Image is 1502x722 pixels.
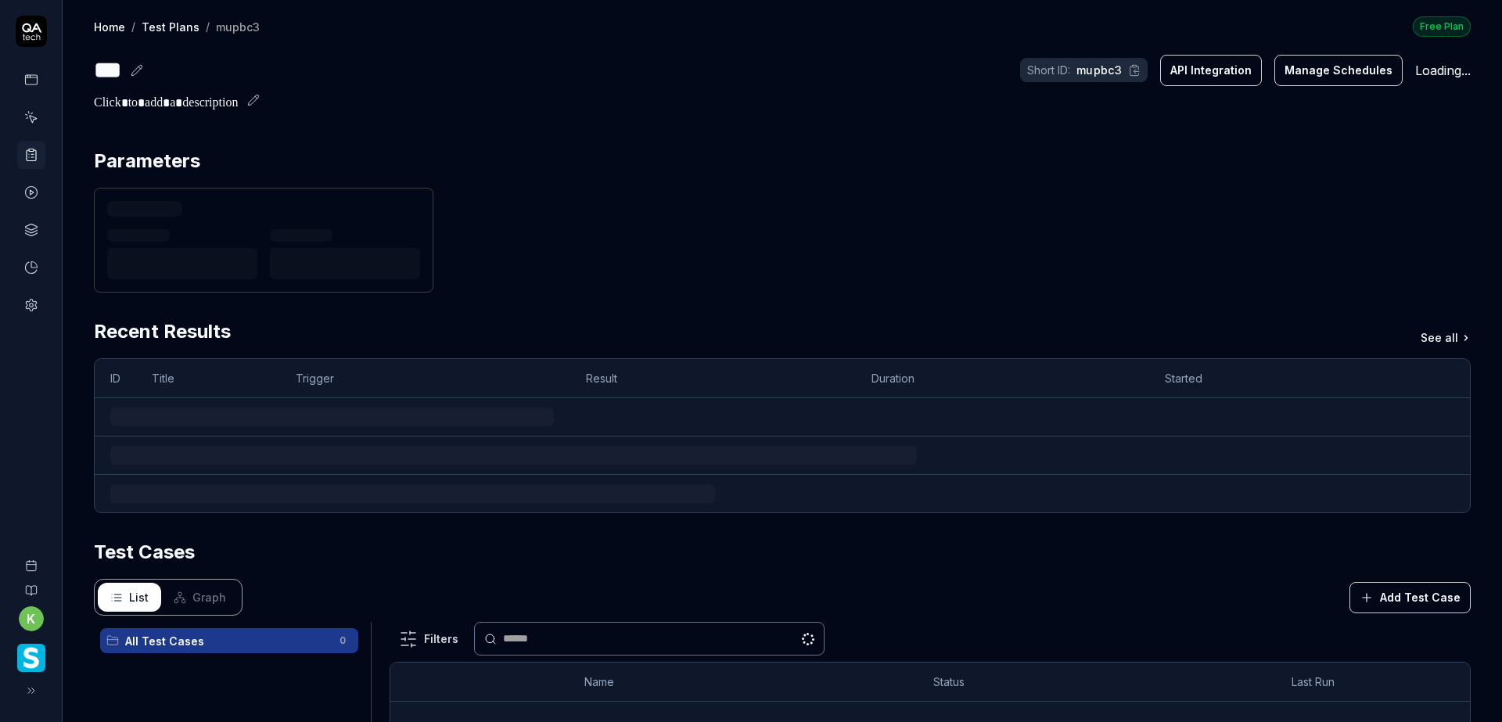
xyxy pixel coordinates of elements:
h2: Parameters [94,147,200,175]
span: All Test Cases [125,633,330,649]
button: k [19,606,44,631]
span: List [129,589,149,605]
a: Book a call with us [6,547,56,572]
span: mupbc3 [1076,62,1122,78]
div: Loading... [1415,61,1471,80]
button: Graph [161,583,239,612]
th: Started [1149,359,1439,398]
th: ID [95,359,136,398]
h2: Test Cases [94,538,195,566]
th: Title [136,359,280,398]
h2: Recent Results [94,318,231,346]
th: Status [918,663,1276,702]
div: / [206,19,210,34]
th: Duration [856,359,1149,398]
button: Add Test Case [1349,582,1471,613]
th: Last Run [1276,663,1439,702]
button: Filters [390,623,468,655]
th: Trigger [280,359,570,398]
button: List [98,583,161,612]
th: Result [570,359,856,398]
span: Graph [192,589,226,605]
span: 0 [333,631,352,650]
a: Test Plans [142,19,199,34]
a: See all [1421,329,1471,346]
button: Smartlinx Logo [6,631,56,675]
a: Documentation [6,572,56,597]
a: Home [94,19,125,34]
span: Short ID: [1027,62,1070,78]
div: mupbc3 [216,19,260,34]
img: Smartlinx Logo [17,644,45,672]
button: Manage Schedules [1274,55,1403,86]
button: API Integration [1160,55,1262,86]
div: / [131,19,135,34]
th: Name [569,663,918,702]
a: Free Plan [1413,16,1471,37]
